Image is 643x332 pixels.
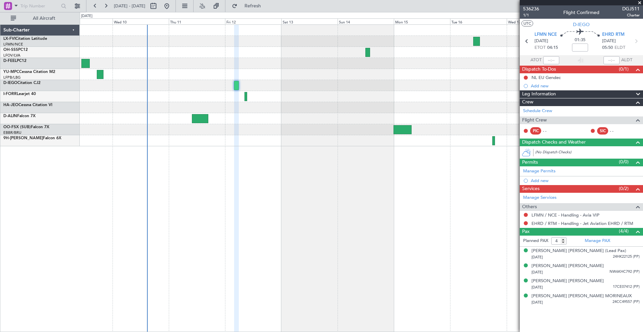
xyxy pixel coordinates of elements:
[563,9,599,16] div: Flight Confirmed
[597,127,608,135] div: SIC
[229,1,269,11] button: Refresh
[3,103,18,107] span: HA-JEO
[534,31,557,38] span: LFMN NCE
[3,42,23,47] a: LFMN/NCE
[169,18,225,24] div: Thu 11
[613,254,640,260] span: 24HK22125 (PP)
[619,158,629,165] span: (0/0)
[534,38,548,45] span: [DATE]
[522,185,540,193] span: Services
[3,70,19,74] span: YU-MPC
[3,103,52,107] a: HA-JEOCessna Citation VI
[613,299,640,305] span: 24CC49557 (PP)
[521,20,533,26] button: UTC
[522,98,533,106] span: Crew
[225,18,281,24] div: Fri 12
[531,293,632,300] div: [PERSON_NAME] [PERSON_NAME] MORINEAUX
[20,1,59,11] input: Trip Number
[3,125,31,129] span: OO-FSX (SUB)
[619,185,629,192] span: (0/2)
[522,159,538,166] span: Permits
[3,92,36,96] a: I-FORRLearjet 40
[3,114,17,118] span: D-ALIN
[621,57,632,64] span: ALDT
[3,53,20,58] a: LFOV/LVA
[3,136,43,140] span: 9H-[PERSON_NAME]
[3,59,17,63] span: D-FEEL
[3,37,47,41] a: LX-FVICitation Latitude
[3,125,49,129] a: OO-FSX (SUB)Falcon 7X
[602,38,616,45] span: [DATE]
[602,31,625,38] span: EHRD RTM
[3,92,17,96] span: I-FORR
[523,238,548,244] label: Planned PAX
[17,16,71,21] span: All Aircraft
[622,5,640,12] span: DGJ511
[535,150,643,157] div: (No Dispatch Checks)
[56,18,112,24] div: Tue 9
[531,178,640,183] div: Add new
[3,136,61,140] a: 9H-[PERSON_NAME]Falcon 6X
[613,284,640,290] span: 17CE07412 (PP)
[113,18,169,24] div: Wed 10
[522,203,537,211] span: Others
[522,66,556,73] span: Dispatch To-Dos
[450,18,506,24] div: Tue 16
[531,255,543,260] span: [DATE]
[523,5,539,12] span: 536236
[3,59,26,63] a: D-FEELPC12
[531,75,561,80] div: NL EU Gendec
[531,248,626,254] div: [PERSON_NAME] [PERSON_NAME] (Lead Pax)
[531,285,543,290] span: [DATE]
[394,18,450,24] div: Mon 15
[543,128,558,134] div: - -
[522,139,586,146] span: Dispatch Checks and Weather
[530,127,541,135] div: PIC
[522,90,556,98] span: Leg Information
[543,56,559,64] input: --:--
[523,12,539,18] span: 1/1
[507,18,563,24] div: Wed 17
[338,18,394,24] div: Sun 14
[281,18,338,24] div: Sat 13
[619,66,629,73] span: (0/1)
[3,48,28,52] a: OH-SSSPC12
[531,278,604,284] div: [PERSON_NAME] [PERSON_NAME]
[3,75,21,80] a: LFPB/LBG
[531,221,633,226] a: EHRD / RTM - Handling - Jet Aviation EHRD / RTM
[610,269,640,275] span: NW6KHC792 (PP)
[523,194,557,201] a: Manage Services
[534,45,546,51] span: ETOT
[3,37,15,41] span: LX-FVI
[531,83,640,89] div: Add new
[114,3,145,9] span: [DATE] - [DATE]
[523,168,556,175] a: Manage Permits
[573,21,590,28] span: D-IEGO
[622,12,640,18] span: Charter
[531,300,543,305] span: [DATE]
[3,81,17,85] span: D-IEGO
[531,212,599,218] a: LFMN / NCE - Handling - Avia VIP
[610,128,625,134] div: - -
[531,270,543,275] span: [DATE]
[585,238,610,244] a: Manage PAX
[522,116,547,124] span: Flight Crew
[522,228,529,236] span: Pax
[3,81,41,85] a: D-IEGOCitation CJ2
[3,48,18,52] span: OH-SSS
[575,37,585,44] span: 01:35
[547,45,558,51] span: 04:15
[602,45,613,51] span: 05:50
[523,108,552,114] a: Schedule Crew
[3,114,35,118] a: D-ALINFalcon 7X
[531,263,604,269] div: [PERSON_NAME] [PERSON_NAME]
[7,13,73,24] button: All Aircraft
[530,57,542,64] span: ATOT
[239,4,267,8] span: Refresh
[3,130,21,135] a: EBBR/BRU
[615,45,625,51] span: ELDT
[81,13,92,19] div: [DATE]
[3,70,55,74] a: YU-MPCCessna Citation M2
[619,228,629,235] span: (4/4)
